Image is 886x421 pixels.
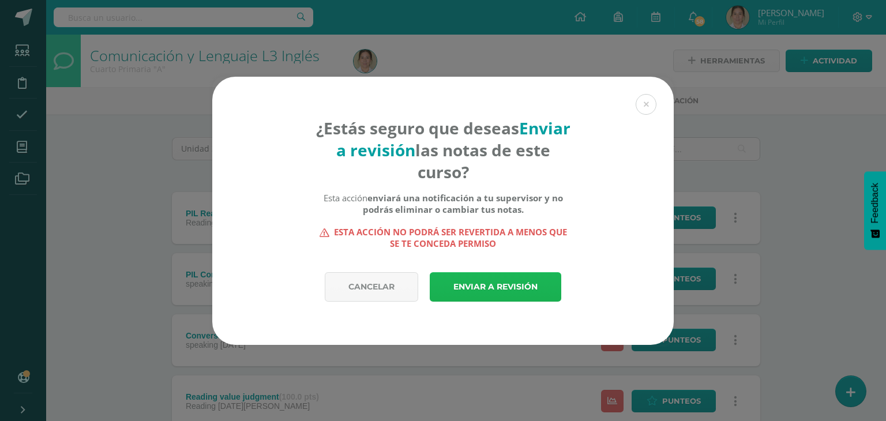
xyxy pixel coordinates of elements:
button: Close (Esc) [636,94,656,115]
a: Enviar a revisión [430,272,561,302]
a: Cancelar [325,272,418,302]
button: Feedback - Mostrar encuesta [864,171,886,250]
b: enviará una notificación a tu supervisor y no podrás eliminar o cambiar tus notas. [363,192,563,215]
h4: ¿Estás seguro que deseas las notas de este curso? [316,117,571,183]
strong: Enviar a revisión [336,117,570,161]
span: Feedback [870,183,880,223]
div: Esta acción [316,192,571,215]
strong: Esta acción no podrá ser revertida a menos que se te conceda permiso [316,226,571,249]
